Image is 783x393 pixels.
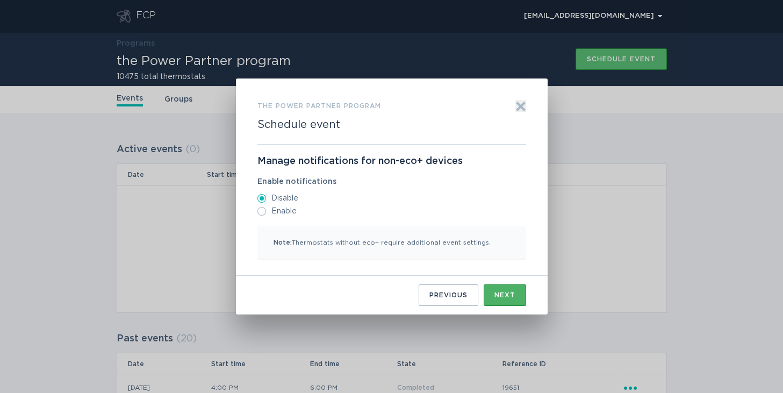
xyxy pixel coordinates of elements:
input: Disable [257,194,266,203]
h3: the Power Partner program [257,100,381,112]
button: Exit [515,100,526,112]
label: Disable [257,194,526,203]
span: Note: [274,239,292,246]
label: Enable [257,207,526,216]
button: Previous [419,284,478,306]
p: Manage notifications for non-eco+ devices [257,155,526,167]
input: Enable [257,207,266,216]
div: Previous [429,292,468,298]
div: Form to create an event [236,78,548,315]
p: Thermostats without eco+ require additional event settings. [257,226,526,259]
button: Next [484,284,526,306]
div: Next [494,292,515,298]
label: Enable notifications [257,178,526,185]
h2: Schedule event [257,118,340,131]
